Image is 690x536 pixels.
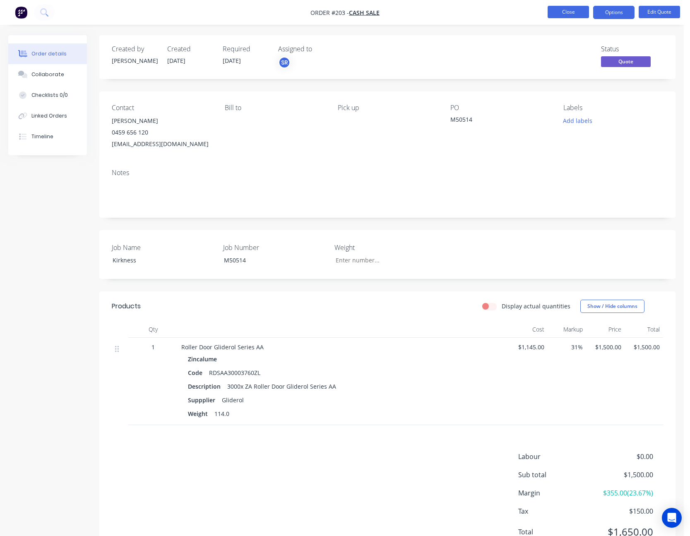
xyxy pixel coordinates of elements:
input: Enter number... [329,254,438,267]
span: Sub total [518,470,592,480]
label: Job Name [112,243,215,252]
div: 0459 656 120 [112,127,212,138]
button: Order details [8,43,87,64]
button: Show / Hide columns [580,300,644,313]
span: 1 [151,343,155,351]
div: [PERSON_NAME]0459 656 120[EMAIL_ADDRESS][DOMAIN_NAME] [112,115,212,150]
div: [EMAIL_ADDRESS][DOMAIN_NAME] [112,138,212,150]
div: [PERSON_NAME] [112,56,157,65]
img: Factory [15,6,27,19]
div: Created by [112,45,157,53]
button: SR [278,56,291,69]
span: [DATE] [167,57,185,65]
div: Collaborate [31,71,64,78]
div: Linked Orders [31,112,67,120]
span: $1,500.00 [628,343,660,351]
div: Required [223,45,268,53]
span: $150.00 [592,506,653,516]
div: Status [601,45,663,53]
div: 3000x ZA Roller Door Gliderol Series AA [224,380,339,392]
button: Add labels [559,115,597,126]
div: Gliderol [219,394,247,406]
button: Close [548,6,589,18]
span: Tax [518,506,592,516]
div: Kirkness [106,254,209,266]
label: Job Number [223,243,327,252]
button: Timeline [8,126,87,147]
button: Options [593,6,635,19]
span: Roller Door Gliderol Series AA [181,343,264,351]
span: Labour [518,452,592,461]
span: [DATE] [223,57,241,65]
label: Weight [334,243,438,252]
div: Total [625,321,663,338]
div: RDSAA30003760ZL [206,367,264,379]
div: Created [167,45,213,53]
div: Contact [112,104,212,112]
div: Notes [112,169,663,177]
div: Qty [128,321,178,338]
div: Timeline [31,133,53,140]
div: Order details [31,50,67,58]
a: Cash Sale [349,9,380,17]
span: $1,500.00 [592,470,653,480]
div: Assigned to [278,45,361,53]
div: Weight [188,408,211,420]
span: 31% [551,343,583,351]
div: M50514 [217,254,321,266]
div: Description [188,380,224,392]
span: $355.00 ( 23.67 %) [592,488,653,498]
div: Code [188,367,206,379]
span: $0.00 [592,452,653,461]
div: Pick up [338,104,438,112]
button: Linked Orders [8,106,87,126]
span: Order #203 - [310,9,349,17]
div: Markup [548,321,586,338]
div: Labels [563,104,663,112]
div: PO [450,104,550,112]
span: $1,500.00 [589,343,621,351]
span: Quote [601,56,651,67]
button: Checklists 0/0 [8,85,87,106]
div: M50514 [450,115,550,127]
div: Open Intercom Messenger [662,508,682,528]
div: Zincalume [188,353,220,365]
div: Products [112,301,141,311]
div: Checklists 0/0 [31,91,68,99]
span: Margin [518,488,592,498]
div: Suppplier [188,394,219,406]
button: Collaborate [8,64,87,85]
div: Bill to [225,104,325,112]
span: $1,145.00 [512,343,544,351]
label: Display actual quantities [502,302,570,310]
div: [PERSON_NAME] [112,115,212,127]
div: Price [586,321,625,338]
div: 114.0 [211,408,233,420]
div: Cost [509,321,548,338]
button: Quote [601,56,651,69]
button: Edit Quote [639,6,680,18]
